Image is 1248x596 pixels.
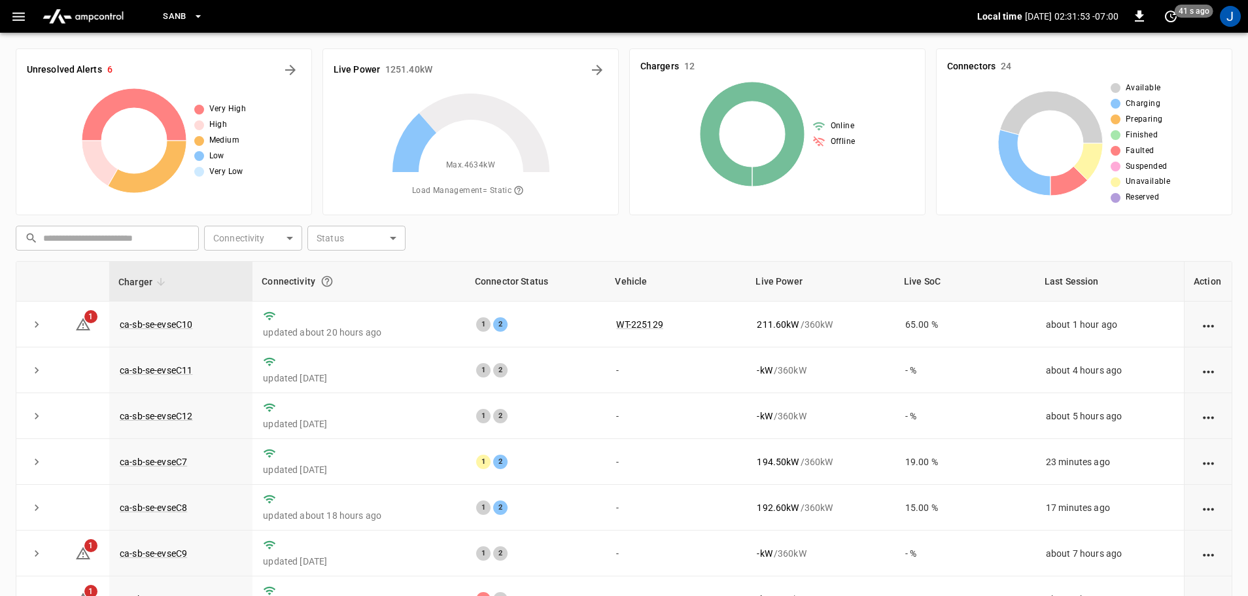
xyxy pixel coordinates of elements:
span: Unavailable [1126,175,1170,188]
p: updated [DATE] [263,555,455,568]
td: 65.00 % [895,302,1035,347]
div: 1 [476,546,491,561]
a: ca-sb-se-evseC10 [120,319,192,330]
div: 2 [493,455,508,469]
p: Local time [977,10,1022,23]
div: action cell options [1200,455,1217,468]
h6: 1251.40 kW [385,63,432,77]
a: ca-sb-se-evseC11 [120,365,192,376]
span: Available [1126,82,1161,95]
p: 192.60 kW [757,501,799,514]
td: - [606,439,746,485]
div: / 360 kW [757,364,884,377]
img: ampcontrol.io logo [37,4,129,29]
span: 1 [84,539,97,552]
th: Action [1184,262,1232,302]
h6: Live Power [334,63,380,77]
p: updated about 20 hours ago [263,326,455,339]
button: expand row [27,406,46,426]
p: updated [DATE] [263,372,455,385]
button: expand row [27,360,46,380]
p: updated about 18 hours ago [263,509,455,522]
p: 211.60 kW [757,318,799,331]
div: / 360 kW [757,318,884,331]
p: updated [DATE] [263,417,455,430]
span: Reserved [1126,191,1159,204]
span: Suspended [1126,160,1168,173]
span: Preparing [1126,113,1163,126]
button: expand row [27,315,46,334]
span: Load Management = Static [412,180,529,202]
td: - [606,347,746,393]
p: 194.50 kW [757,455,799,468]
div: 2 [493,317,508,332]
div: Connectivity [262,270,457,293]
span: SanB [163,9,186,24]
div: profile-icon [1220,6,1241,27]
div: / 360 kW [757,410,884,423]
span: 1 [84,310,97,323]
div: action cell options [1200,318,1217,331]
div: action cell options [1200,547,1217,560]
td: about 5 hours ago [1035,393,1184,439]
button: Energy Overview [587,60,608,80]
div: action cell options [1200,410,1217,423]
div: 1 [476,409,491,423]
span: Finished [1126,129,1158,142]
div: / 360 kW [757,455,884,468]
button: Connection between the charger and our software. [315,270,339,293]
span: Charger [118,274,169,290]
div: 1 [476,317,491,332]
div: 1 [476,500,491,515]
td: 15.00 % [895,485,1035,531]
span: 41 s ago [1175,5,1213,18]
button: The system is using AmpEdge-configured limits for static load managment. Depending on your config... [508,180,529,202]
td: - [606,531,746,576]
p: [DATE] 02:31:53 -07:00 [1025,10,1118,23]
button: expand row [27,452,46,472]
th: Live SoC [895,262,1035,302]
button: SanB [158,4,209,29]
td: 17 minutes ago [1035,485,1184,531]
span: Medium [209,134,239,147]
span: Very Low [209,166,243,179]
button: All Alerts [280,60,301,80]
h6: Chargers [640,60,679,74]
th: Live Power [746,262,895,302]
span: Online [831,120,854,133]
p: - kW [757,410,772,423]
th: Last Session [1035,262,1184,302]
td: 19.00 % [895,439,1035,485]
button: expand row [27,498,46,517]
span: Low [209,150,224,163]
span: Max. 4634 kW [446,159,495,172]
a: 1 [75,548,91,558]
div: action cell options [1200,501,1217,514]
a: WT-225129 [616,319,663,330]
span: Offline [831,135,856,149]
td: about 7 hours ago [1035,531,1184,576]
div: 1 [476,363,491,377]
td: - [606,485,746,531]
button: expand row [27,544,46,563]
td: about 1 hour ago [1035,302,1184,347]
td: - % [895,393,1035,439]
h6: 24 [1001,60,1011,74]
th: Vehicle [606,262,746,302]
h6: 12 [684,60,695,74]
td: - % [895,531,1035,576]
a: ca-sb-se-evseC9 [120,548,187,559]
td: 23 minutes ago [1035,439,1184,485]
div: / 360 kW [757,501,884,514]
div: 1 [476,455,491,469]
td: - [606,393,746,439]
th: Connector Status [466,262,606,302]
p: updated [DATE] [263,463,455,476]
h6: Unresolved Alerts [27,63,102,77]
td: about 4 hours ago [1035,347,1184,393]
div: / 360 kW [757,547,884,560]
div: 2 [493,546,508,561]
div: 2 [493,409,508,423]
a: ca-sb-se-evseC12 [120,411,192,421]
p: - kW [757,364,772,377]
